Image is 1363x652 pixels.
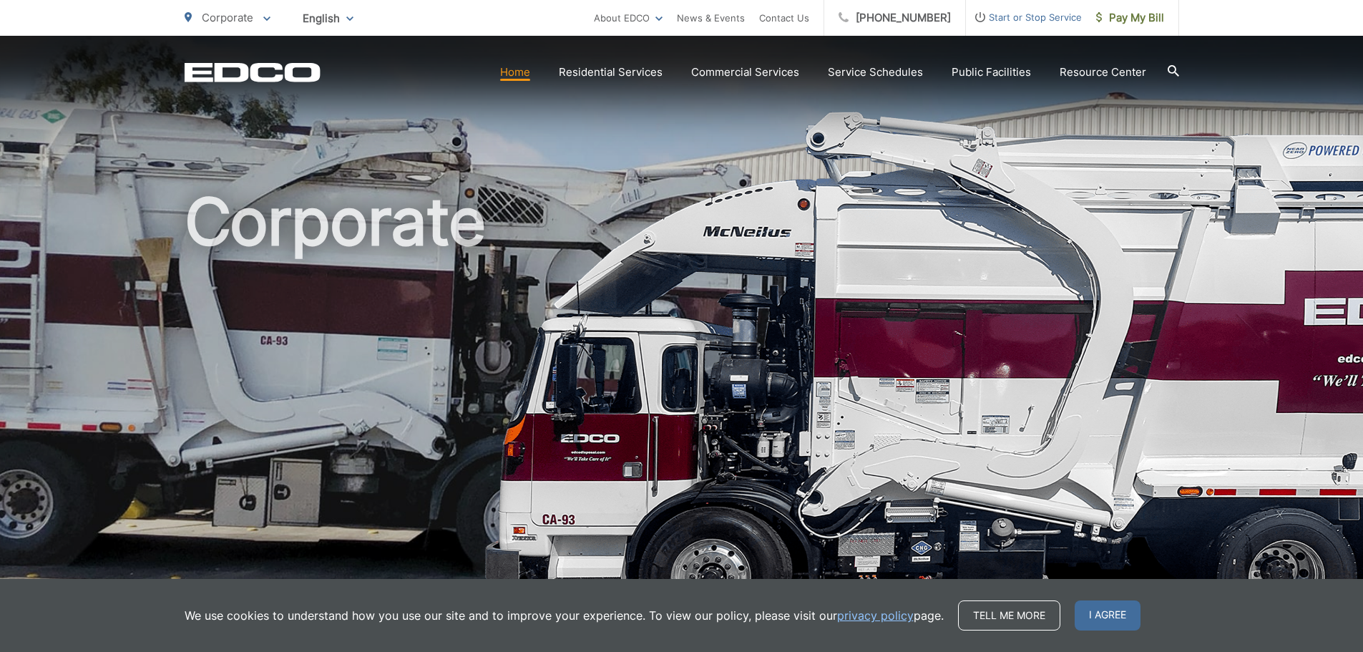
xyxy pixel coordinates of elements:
a: Contact Us [759,9,809,26]
a: Public Facilities [952,64,1031,81]
a: News & Events [677,9,745,26]
a: Residential Services [559,64,663,81]
span: English [292,6,364,31]
a: Service Schedules [828,64,923,81]
a: Home [500,64,530,81]
a: About EDCO [594,9,663,26]
a: Commercial Services [691,64,799,81]
span: Pay My Bill [1096,9,1164,26]
span: I agree [1075,600,1140,631]
a: privacy policy [837,607,914,624]
a: Resource Center [1060,64,1146,81]
a: Tell me more [958,600,1060,631]
p: We use cookies to understand how you use our site and to improve your experience. To view our pol... [185,607,944,624]
a: EDCD logo. Return to the homepage. [185,62,321,82]
h1: Corporate [185,186,1179,639]
span: Corporate [202,11,253,24]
